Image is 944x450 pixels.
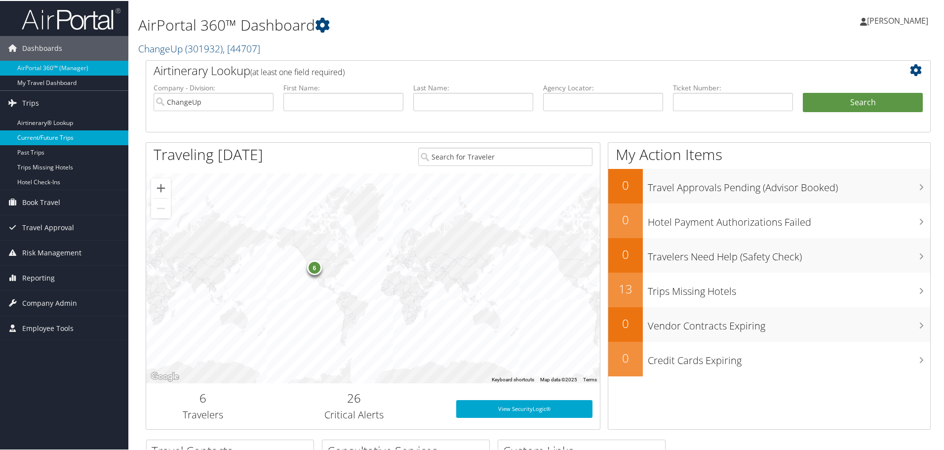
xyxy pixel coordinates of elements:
span: ( 301932 ) [185,41,223,54]
h2: 0 [608,176,643,193]
img: Google [149,369,181,382]
a: 0Vendor Contracts Expiring [608,306,930,341]
h3: Credit Cards Expiring [648,348,930,367]
label: First Name: [283,82,403,92]
h3: Trips Missing Hotels [648,279,930,297]
a: 0Hotel Payment Authorizations Failed [608,203,930,237]
h3: Travel Approvals Pending (Advisor Booked) [648,175,930,194]
span: Reporting [22,265,55,289]
h2: 0 [608,210,643,227]
a: View SecurityLogic® [456,399,592,417]
h3: Critical Alerts [267,407,441,421]
h1: My Action Items [608,143,930,164]
h2: 13 [608,280,643,296]
label: Agency Locator: [543,82,663,92]
span: Company Admin [22,290,77,315]
label: Company - Division: [154,82,274,92]
span: Book Travel [22,189,60,214]
h3: Vendor Contracts Expiring [648,313,930,332]
a: 0Credit Cards Expiring [608,341,930,375]
h3: Hotel Payment Authorizations Failed [648,209,930,228]
input: Search for Traveler [418,147,592,165]
a: Terms (opens in new tab) [583,376,597,381]
a: 0Travelers Need Help (Safety Check) [608,237,930,272]
span: Trips [22,90,39,115]
h1: Traveling [DATE] [154,143,263,164]
img: airportal-logo.png [22,6,120,30]
span: Employee Tools [22,315,74,340]
span: Travel Approval [22,214,74,239]
a: 13Trips Missing Hotels [608,272,930,306]
button: Keyboard shortcuts [492,375,534,382]
label: Last Name: [413,82,533,92]
label: Ticket Number: [673,82,793,92]
button: Zoom in [151,177,171,197]
div: 6 [307,259,321,274]
button: Zoom out [151,198,171,217]
span: Map data ©2025 [540,376,577,381]
h2: 6 [154,389,252,406]
h2: 26 [267,389,441,406]
h1: AirPortal 360™ Dashboard [138,14,671,35]
h2: 0 [608,314,643,331]
h3: Travelers [154,407,252,421]
h2: 0 [608,349,643,366]
span: , [ 44707 ] [223,41,260,54]
span: Risk Management [22,240,81,264]
h2: Airtinerary Lookup [154,61,858,78]
span: Dashboards [22,35,62,60]
h2: 0 [608,245,643,262]
a: [PERSON_NAME] [860,5,938,35]
span: [PERSON_NAME] [867,14,928,25]
h3: Travelers Need Help (Safety Check) [648,244,930,263]
button: Search [803,92,923,112]
a: Open this area in Google Maps (opens a new window) [149,369,181,382]
span: (at least one field required) [250,66,345,77]
a: 0Travel Approvals Pending (Advisor Booked) [608,168,930,203]
a: ChangeUp [138,41,260,54]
